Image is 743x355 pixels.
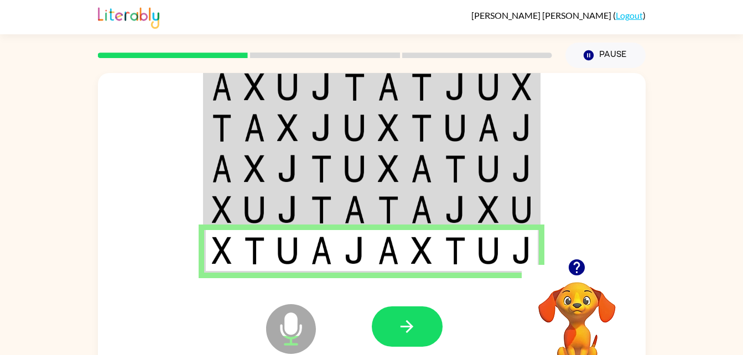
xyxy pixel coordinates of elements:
[478,196,499,223] img: x
[277,196,298,223] img: j
[277,155,298,182] img: j
[411,73,432,101] img: t
[445,196,466,223] img: j
[344,155,365,182] img: u
[471,10,613,20] span: [PERSON_NAME] [PERSON_NAME]
[344,237,365,264] img: j
[378,73,399,101] img: a
[616,10,643,20] a: Logout
[244,237,265,264] img: t
[478,155,499,182] img: u
[212,237,232,264] img: x
[212,73,232,101] img: a
[344,114,365,142] img: u
[512,196,532,223] img: u
[344,73,365,101] img: t
[212,196,232,223] img: x
[512,155,532,182] img: j
[378,237,399,264] img: a
[98,4,159,29] img: Literably
[411,196,432,223] img: a
[512,73,532,101] img: x
[212,155,232,182] img: a
[565,43,646,68] button: Pause
[311,155,332,182] img: t
[277,73,298,101] img: u
[244,114,265,142] img: a
[244,155,265,182] img: x
[311,196,332,223] img: t
[244,196,265,223] img: u
[311,73,332,101] img: j
[445,237,466,264] img: t
[445,114,466,142] img: u
[411,155,432,182] img: a
[478,114,499,142] img: a
[311,114,332,142] img: j
[378,114,399,142] img: x
[512,114,532,142] img: j
[378,155,399,182] img: x
[512,237,532,264] img: j
[478,237,499,264] img: u
[411,237,432,264] img: x
[471,10,646,20] div: ( )
[445,73,466,101] img: j
[378,196,399,223] img: t
[445,155,466,182] img: t
[478,73,499,101] img: u
[277,114,298,142] img: x
[244,73,265,101] img: x
[277,237,298,264] img: u
[411,114,432,142] img: t
[344,196,365,223] img: a
[212,114,232,142] img: t
[311,237,332,264] img: a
